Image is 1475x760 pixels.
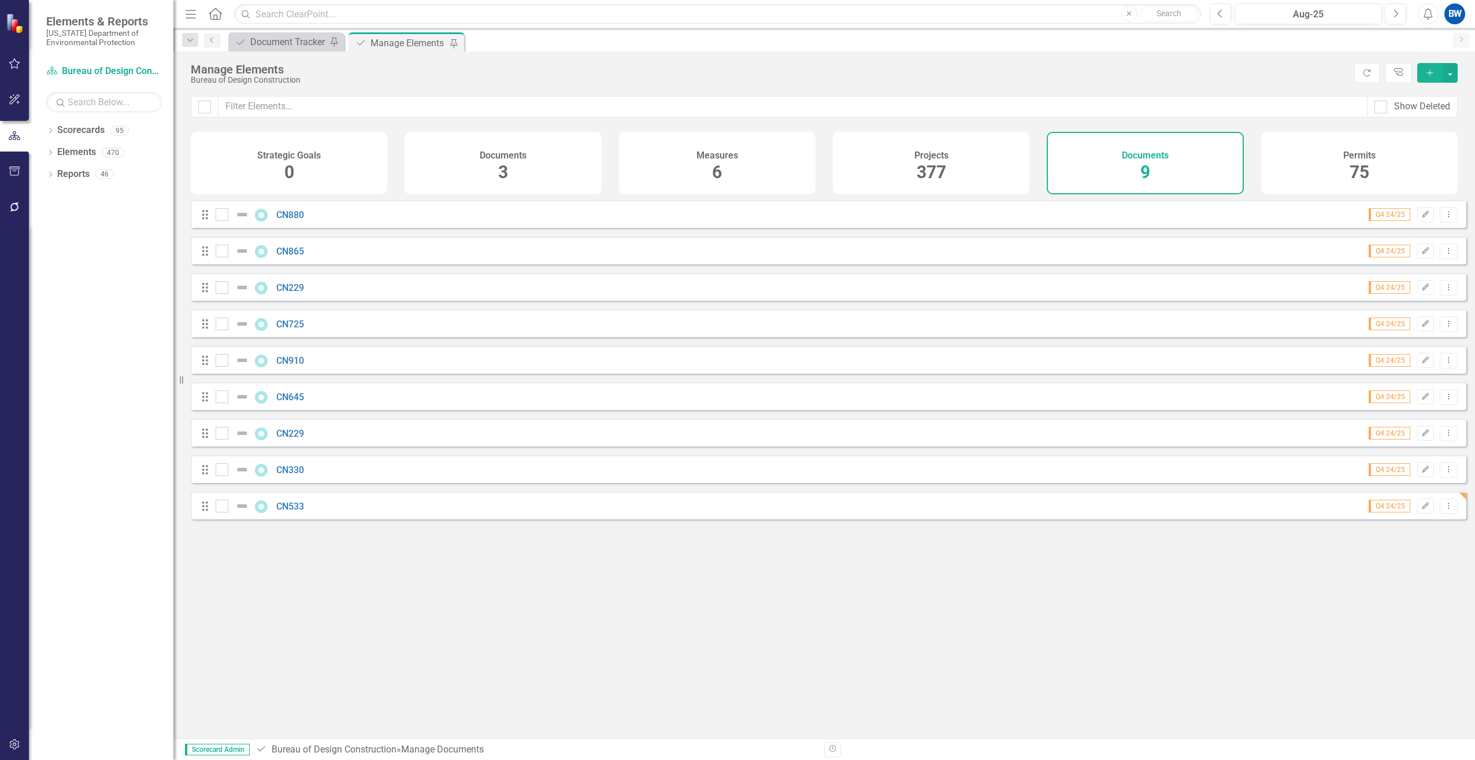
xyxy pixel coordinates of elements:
img: Not Defined [235,317,249,331]
div: Manage Elements [191,63,1348,76]
a: CN725 [276,319,304,330]
img: Not Defined [235,499,249,513]
button: Search [1140,6,1198,22]
span: Q4 24/25 [1369,318,1410,330]
span: Q4 24/25 [1369,500,1410,512]
div: Manage Elements [370,36,447,50]
input: Filter Elements... [218,96,1367,117]
input: Search ClearPoint... [234,4,1201,24]
span: Q4 24/25 [1369,245,1410,257]
a: Elements [57,146,96,159]
button: BW [1444,3,1465,24]
a: CN910 [276,355,304,366]
div: 46 [95,169,114,179]
a: Bureau of Design Construction [46,65,162,78]
span: 75 [1350,162,1369,182]
span: 3 [498,162,508,182]
h4: Measures [696,150,738,161]
span: Q4 24/25 [1369,427,1410,440]
span: Scorecard Admin [185,744,250,755]
img: Not Defined [235,463,249,477]
input: Search Below... [46,92,162,112]
div: 470 [102,147,124,157]
h4: Strategic Goals [257,150,321,161]
img: Not Defined [235,208,249,222]
span: Q4 24/25 [1369,390,1410,403]
span: 9 [1140,162,1150,182]
a: CN533 [276,501,304,512]
h4: Permits [1343,150,1376,161]
div: Document Tracker [250,35,327,49]
a: Reports [57,168,90,181]
span: Q4 24/25 [1369,463,1410,476]
div: Aug-25 [1239,8,1378,21]
a: CN330 [276,464,304,475]
small: [US_STATE] Department of Environmental Protection [46,28,162,47]
a: CN229 [276,428,304,439]
img: Not Defined [235,353,249,367]
img: Not Defined [235,426,249,440]
h4: Documents [1122,150,1169,161]
a: CN865 [276,246,304,257]
a: CN645 [276,392,304,403]
span: Q4 24/25 [1369,208,1410,221]
span: 6 [712,162,722,182]
div: Bureau of Design Construction [191,76,1348,84]
span: Elements & Reports [46,14,162,28]
img: Not Defined [235,244,249,258]
h4: Documents [480,150,527,161]
span: 377 [917,162,946,182]
div: Show Deleted [1394,100,1450,113]
img: Not Defined [235,281,249,294]
a: Document Tracker [231,35,327,49]
button: Aug-25 [1235,3,1382,24]
a: CN229 [276,282,304,293]
img: ClearPoint Strategy [6,13,26,34]
span: Search [1157,9,1181,18]
span: 0 [284,162,294,182]
h4: Projects [914,150,948,161]
span: Q4 24/25 [1369,354,1410,367]
span: Q4 24/25 [1369,281,1410,294]
a: Scorecards [57,124,105,137]
a: CN880 [276,209,304,220]
div: » Manage Documents [255,743,816,757]
div: 95 [110,126,129,135]
img: Not Defined [235,390,249,404]
a: Bureau of Design Construction [272,744,396,755]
